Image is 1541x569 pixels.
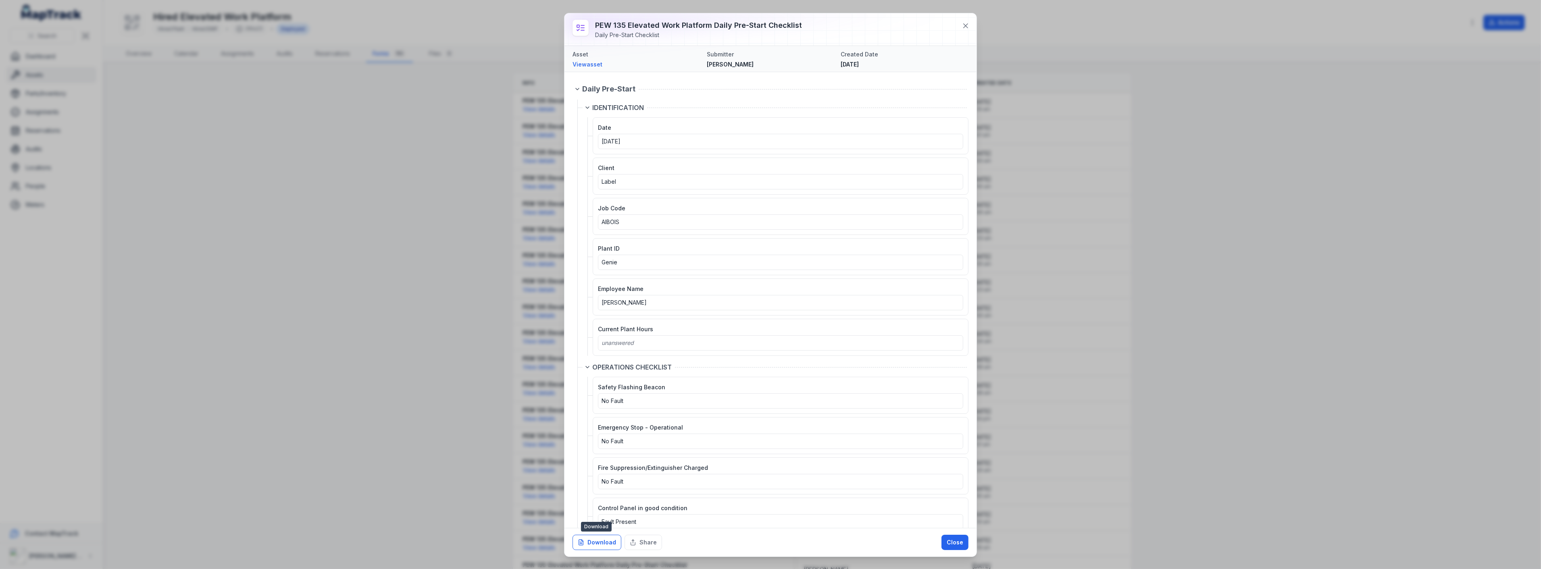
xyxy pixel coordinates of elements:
[582,83,635,95] span: Daily Pre-Start
[602,138,621,145] time: 10/8/2025, 12:00:00 AM
[602,259,617,266] span: Genie
[841,51,878,58] span: Created Date
[841,61,859,68] time: 10/8/2025, 8:01:48 AM
[841,61,859,68] span: [DATE]
[602,178,616,185] span: Label
[602,339,634,346] span: unanswered
[602,138,621,145] span: [DATE]
[598,326,653,332] span: Current Plant Hours
[602,518,636,525] span: Fault Present
[592,103,644,112] span: IDENTIFICATION
[595,31,802,39] div: Daily Pre-Start Checklist
[592,362,672,372] span: OPERATIONS CHECKLIST
[707,51,734,58] span: Submitter
[598,164,614,171] span: Client
[598,505,687,511] span: Control Panel in good condition
[602,438,623,444] span: No Fault
[602,299,647,306] span: [PERSON_NAME]
[602,478,623,485] span: No Fault
[573,51,588,58] span: Asset
[573,60,700,69] a: Viewasset
[602,218,619,225] span: AlBOIS
[625,535,662,550] button: Share
[598,424,683,431] span: Emergency Stop - Operational
[581,522,612,532] span: Download
[707,61,754,68] span: [PERSON_NAME]
[598,464,708,471] span: Fire Suppression/Extinguisher Charged
[573,535,621,550] button: Download
[598,245,620,252] span: Plant ID
[598,124,611,131] span: Date
[598,205,625,212] span: Job Code
[598,285,643,292] span: Employee Name
[602,397,623,404] span: No Fault
[595,20,802,31] h3: PEW 135 Elevated Work Platform Daily Pre-Start Checklist
[941,535,968,550] button: Close
[598,384,665,390] span: Safety Flashing Beacon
